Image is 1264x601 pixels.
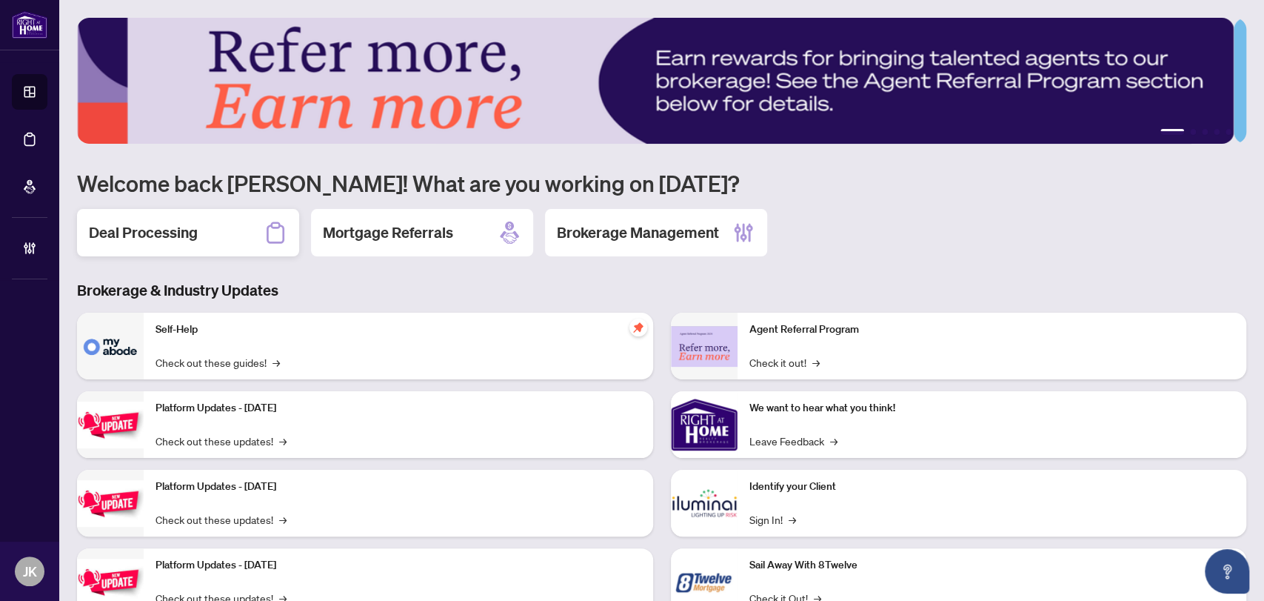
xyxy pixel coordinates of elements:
img: logo [12,11,47,39]
button: 1 [1160,129,1184,135]
p: Agent Referral Program [749,322,1235,338]
h2: Deal Processing [89,222,198,243]
a: Leave Feedback→ [749,433,837,449]
p: Platform Updates - [DATE] [156,557,641,574]
a: Sign In!→ [749,511,796,528]
img: Slide 0 [77,18,1234,144]
span: → [789,511,796,528]
img: Identify your Client [671,470,738,537]
button: 2 [1190,129,1196,135]
p: We want to hear what you think! [749,400,1235,416]
img: We want to hear what you think! [671,391,738,458]
p: Self-Help [156,322,641,338]
span: → [830,433,837,449]
img: Platform Updates - July 8, 2025 [77,480,144,527]
h3: Brokerage & Industry Updates [77,280,1246,301]
button: 4 [1214,129,1220,135]
p: Platform Updates - [DATE] [156,479,641,495]
a: Check it out!→ [749,354,820,371]
img: Platform Updates - July 21, 2025 [77,402,144,448]
span: JK [23,561,37,582]
img: Self-Help [77,313,144,379]
a: Check out these updates!→ [156,511,287,528]
span: pushpin [629,319,647,336]
button: 3 [1202,129,1208,135]
span: → [279,511,287,528]
button: Open asap [1205,549,1249,594]
span: → [812,354,820,371]
span: → [272,354,280,371]
span: → [279,433,287,449]
button: 5 [1225,129,1231,135]
p: Platform Updates - [DATE] [156,400,641,416]
p: Identify your Client [749,479,1235,495]
h1: Welcome back [PERSON_NAME]! What are you working on [DATE]? [77,169,1246,197]
img: Agent Referral Program [671,326,738,367]
h2: Brokerage Management [557,222,719,243]
p: Sail Away With 8Twelve [749,557,1235,574]
h2: Mortgage Referrals [323,222,453,243]
a: Check out these guides!→ [156,354,280,371]
a: Check out these updates!→ [156,433,287,449]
